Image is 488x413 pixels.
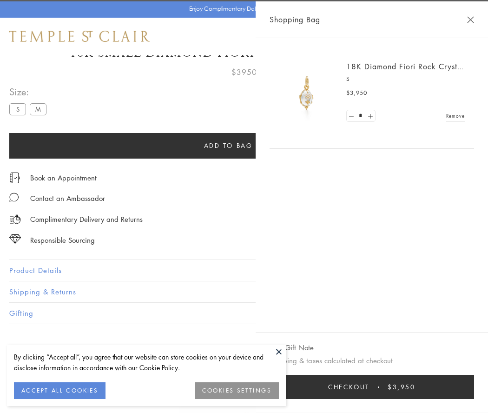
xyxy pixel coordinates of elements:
button: Add Gift Note [270,342,314,353]
a: Set quantity to 0 [347,110,356,122]
button: Checkout $3,950 [270,375,474,399]
img: MessageIcon-01_2.svg [9,193,19,202]
span: $3,950 [346,88,367,98]
div: Contact an Ambassador [30,193,105,204]
img: icon_delivery.svg [9,213,21,225]
label: S [9,103,26,115]
span: $3,950 [388,382,415,392]
p: Complimentary Delivery and Returns [30,213,143,225]
p: Shipping & taxes calculated at checkout [270,355,474,366]
img: P51889-E11FIORI [279,65,335,121]
button: ACCEPT ALL COOKIES [14,382,106,399]
button: Product Details [9,260,479,281]
button: Add to bag [9,133,447,159]
a: Book an Appointment [30,173,97,183]
span: Add to bag [204,140,253,151]
span: Shopping Bag [270,13,320,26]
div: By clicking “Accept all”, you agree that our website can store cookies on your device and disclos... [14,352,279,373]
a: Remove [446,111,465,121]
img: icon_sourcing.svg [9,234,21,244]
button: Close Shopping Bag [467,16,474,23]
button: Shipping & Returns [9,281,479,302]
button: Gifting [9,303,479,324]
img: Temple St. Clair [9,31,150,42]
img: icon_appointment.svg [9,173,20,183]
button: COOKIES SETTINGS [195,382,279,399]
a: Set quantity to 2 [365,110,375,122]
p: S [346,74,465,84]
span: Checkout [328,382,369,392]
span: $3950 [231,66,257,78]
label: M [30,103,46,115]
p: Enjoy Complimentary Delivery & Returns [189,4,295,13]
span: Size: [9,84,50,100]
div: Responsible Sourcing [30,234,95,246]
